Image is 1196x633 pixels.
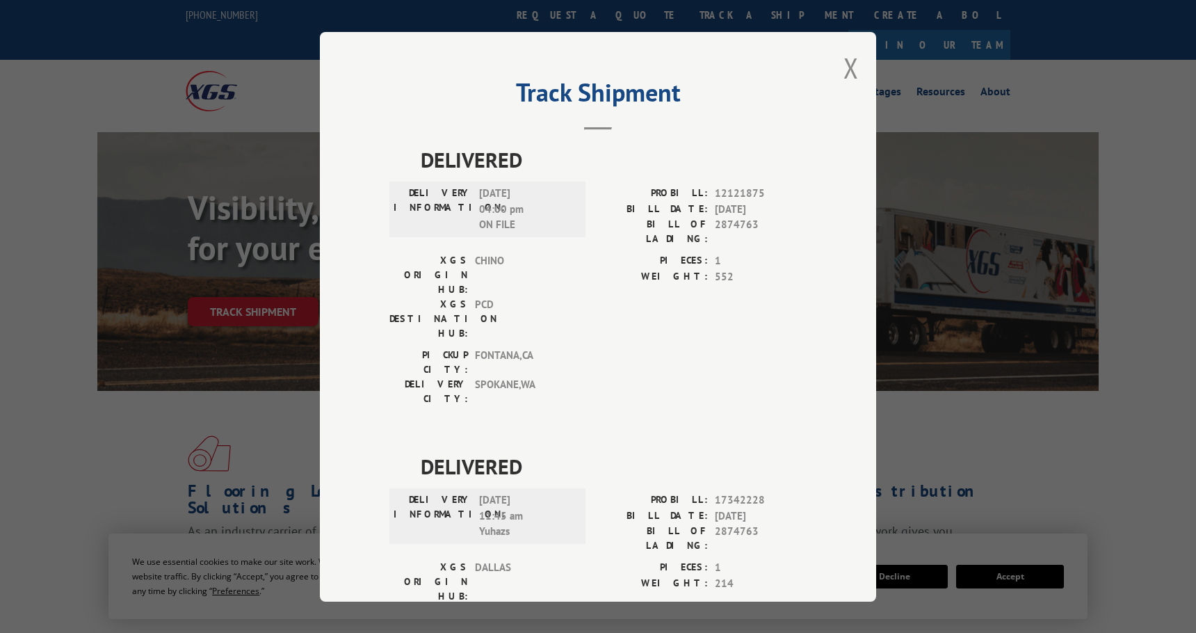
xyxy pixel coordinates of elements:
label: BILL OF LADING: [598,217,708,246]
span: [DATE] 04:00 pm ON FILE [479,186,573,233]
span: CHINO [475,253,569,297]
span: [DATE] [715,508,807,524]
span: PCD [475,297,569,341]
label: XGS ORIGIN HUB: [389,560,468,604]
label: BILL DATE: [598,508,708,524]
button: Close modal [843,49,859,86]
label: PICKUP CITY: [389,348,468,377]
span: 2874763 [715,217,807,246]
span: FONTANA , CA [475,348,569,377]
label: BILL OF LADING: [598,524,708,553]
span: 1 [715,560,807,576]
label: WEIGHT: [598,575,708,591]
label: DELIVERY INFORMATION: [394,492,472,540]
label: DELIVERY INFORMATION: [394,186,472,233]
label: XGS DESTINATION HUB: [389,297,468,341]
span: SPOKANE , WA [475,377,569,406]
label: PROBILL: [598,492,708,508]
label: WEIGHT: [598,269,708,285]
span: [DATE] 11:45 am Yuhazs [479,492,573,540]
span: 17342228 [715,492,807,508]
span: 2874763 [715,524,807,553]
label: DELIVERY CITY: [389,377,468,406]
span: 1 [715,253,807,269]
label: BILL DATE: [598,201,708,217]
h2: Track Shipment [389,83,807,109]
label: PROBILL: [598,186,708,202]
span: 12121875 [715,186,807,202]
span: DELIVERED [421,144,807,175]
span: 552 [715,269,807,285]
span: 214 [715,575,807,591]
span: [DATE] [715,201,807,217]
label: XGS ORIGIN HUB: [389,253,468,297]
label: PIECES: [598,560,708,576]
span: DALLAS [475,560,569,604]
span: DELIVERED [421,451,807,482]
label: PIECES: [598,253,708,269]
